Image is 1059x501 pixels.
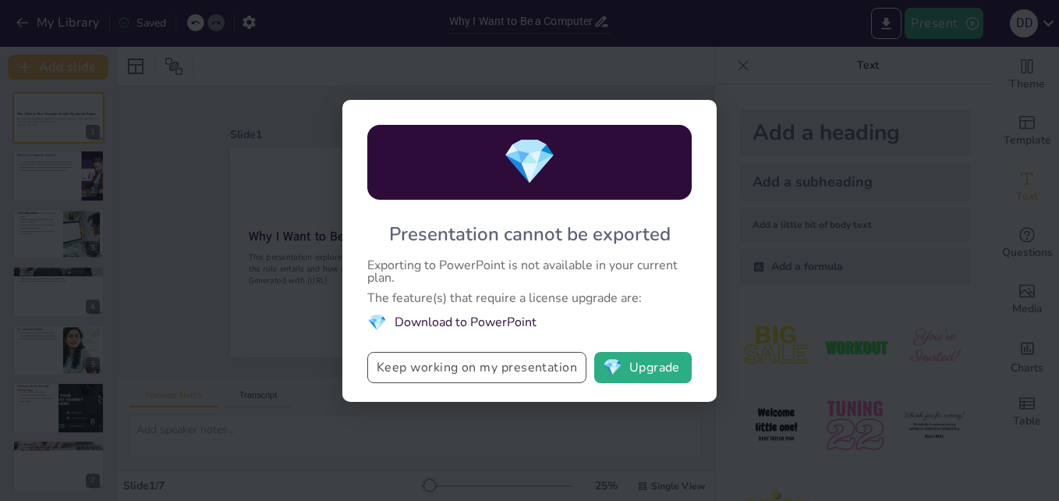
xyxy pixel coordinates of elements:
[594,352,692,383] button: diamondUpgrade
[389,222,671,247] div: Presentation cannot be exported
[367,312,387,333] span: diamond
[367,352,586,383] button: Keep working on my presentation
[367,292,692,304] div: The feature(s) that require a license upgrade are:
[502,132,557,192] span: diamond
[367,312,692,333] li: Download to PowerPoint
[603,360,622,375] span: diamond
[367,259,692,284] div: Exporting to PowerPoint is not available in your current plan.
